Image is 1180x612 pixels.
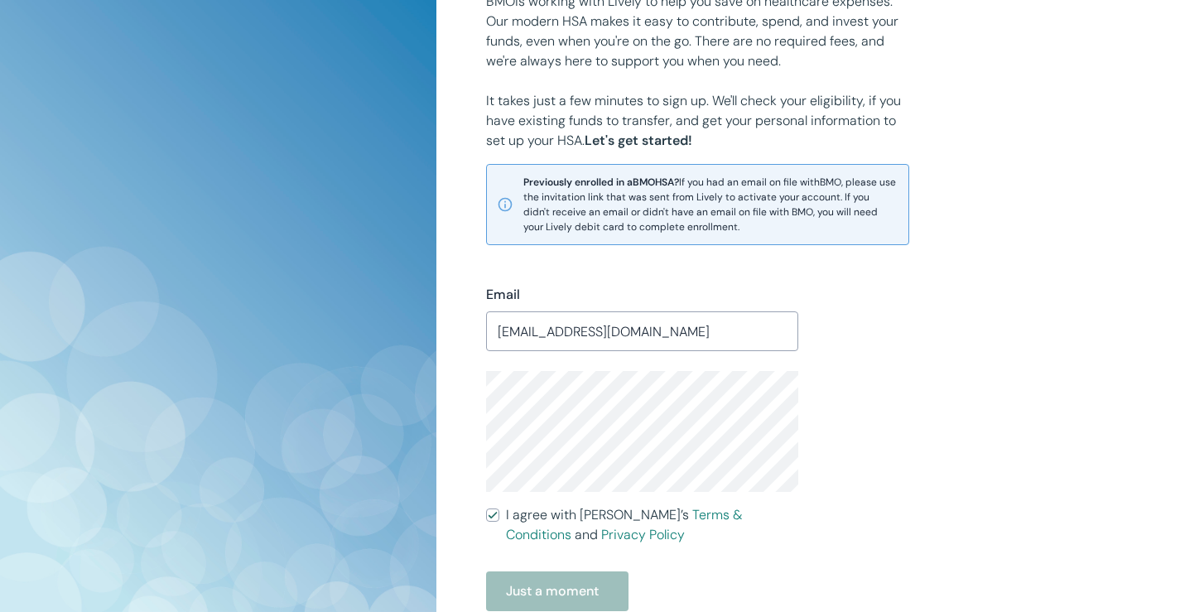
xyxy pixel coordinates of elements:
span: I agree with [PERSON_NAME]’s and [506,505,798,545]
span: If you had an email on file with BMO , please use the invitation link that was sent from Lively t... [523,175,898,234]
strong: Let's get started! [585,132,692,149]
p: It takes just a few minutes to sign up. We'll check your eligibility, if you have existing funds ... [486,91,909,151]
strong: Previously enrolled in a BMO HSA? [523,176,679,189]
label: Email [486,285,520,305]
a: Privacy Policy [601,526,685,543]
